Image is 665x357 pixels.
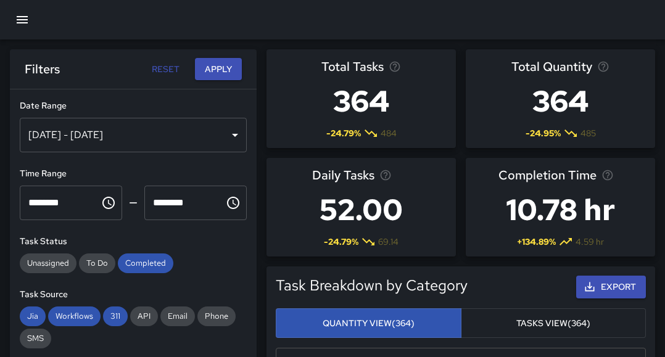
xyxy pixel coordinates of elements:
div: Completed [118,253,173,273]
span: To Do [79,258,115,268]
svg: Average number of tasks per day in the selected period, compared to the previous period. [379,169,392,181]
span: Email [160,311,195,321]
span: 69.14 [378,236,399,248]
div: SMS [20,329,51,348]
h6: Filters [25,59,60,79]
button: Choose time, selected time is 12:00 AM [96,191,121,215]
span: 484 [381,127,397,139]
span: 485 [580,127,596,139]
h6: Time Range [20,167,247,181]
div: Unassigned [20,253,76,273]
div: Workflows [48,306,101,326]
h3: 10.78 hr [498,185,622,234]
div: API [130,306,158,326]
div: [DATE] - [DATE] [20,118,247,152]
span: 4.59 hr [576,236,604,248]
button: Export [576,276,646,298]
span: Completion Time [498,165,597,185]
h3: 364 [321,76,401,126]
span: -24.79 % [326,127,361,139]
span: Total Tasks [321,57,384,76]
span: Unassigned [20,258,76,268]
span: -24.79 % [324,236,358,248]
span: Daily Tasks [312,165,374,185]
div: 311 [103,306,128,326]
span: Total Quantity [511,57,592,76]
div: Phone [197,306,236,326]
button: Quantity View(364) [276,308,461,339]
span: -24.95 % [526,127,561,139]
h3: 364 [511,76,609,126]
h3: 52.00 [312,185,410,234]
button: Choose time, selected time is 11:59 PM [221,191,246,215]
svg: Total task quantity in the selected period, compared to the previous period. [597,60,609,73]
div: To Do [79,253,115,273]
span: + 134.89 % [517,236,556,248]
svg: Average time taken to complete tasks in the selected period, compared to the previous period. [601,169,614,181]
span: Jia [20,311,46,321]
div: Email [160,306,195,326]
h5: Task Breakdown by Category [276,276,468,295]
button: Apply [195,58,242,81]
span: Workflows [48,311,101,321]
svg: Total number of tasks in the selected period, compared to the previous period. [389,60,401,73]
h6: Task Status [20,235,247,248]
span: Phone [197,311,236,321]
h6: Task Source [20,288,247,302]
span: API [130,311,158,321]
span: Completed [118,258,173,268]
span: 311 [103,311,128,321]
span: SMS [20,333,51,343]
button: Reset [146,58,185,81]
div: Jia [20,306,46,326]
h6: Date Range [20,99,247,113]
button: Tasks View(364) [461,308,646,339]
